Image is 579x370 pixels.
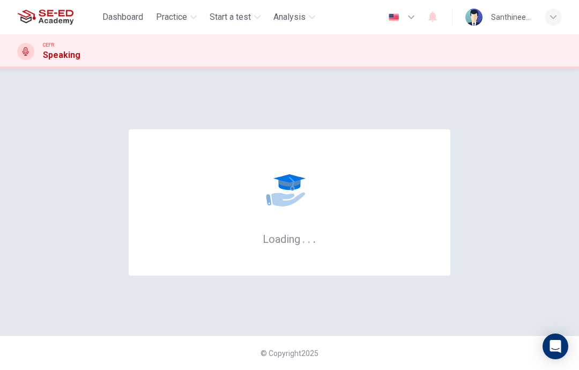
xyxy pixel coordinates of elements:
[273,11,306,24] span: Analysis
[210,11,251,24] span: Start a test
[98,8,147,27] button: Dashboard
[313,229,316,247] h6: .
[269,8,320,27] button: Analysis
[43,41,54,49] span: CEFR
[17,6,98,28] a: SE-ED Academy logo
[205,8,265,27] button: Start a test
[387,13,400,21] img: en
[491,11,532,24] div: Santhinee Bunluesup
[263,232,316,246] h6: Loading
[156,11,187,24] span: Practice
[152,8,201,27] button: Practice
[261,349,318,358] span: © Copyright 2025
[17,6,73,28] img: SE-ED Academy logo
[43,49,80,62] h1: Speaking
[543,334,568,359] div: Open Intercom Messenger
[465,9,482,26] img: Profile picture
[102,11,143,24] span: Dashboard
[307,229,311,247] h6: .
[302,229,306,247] h6: .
